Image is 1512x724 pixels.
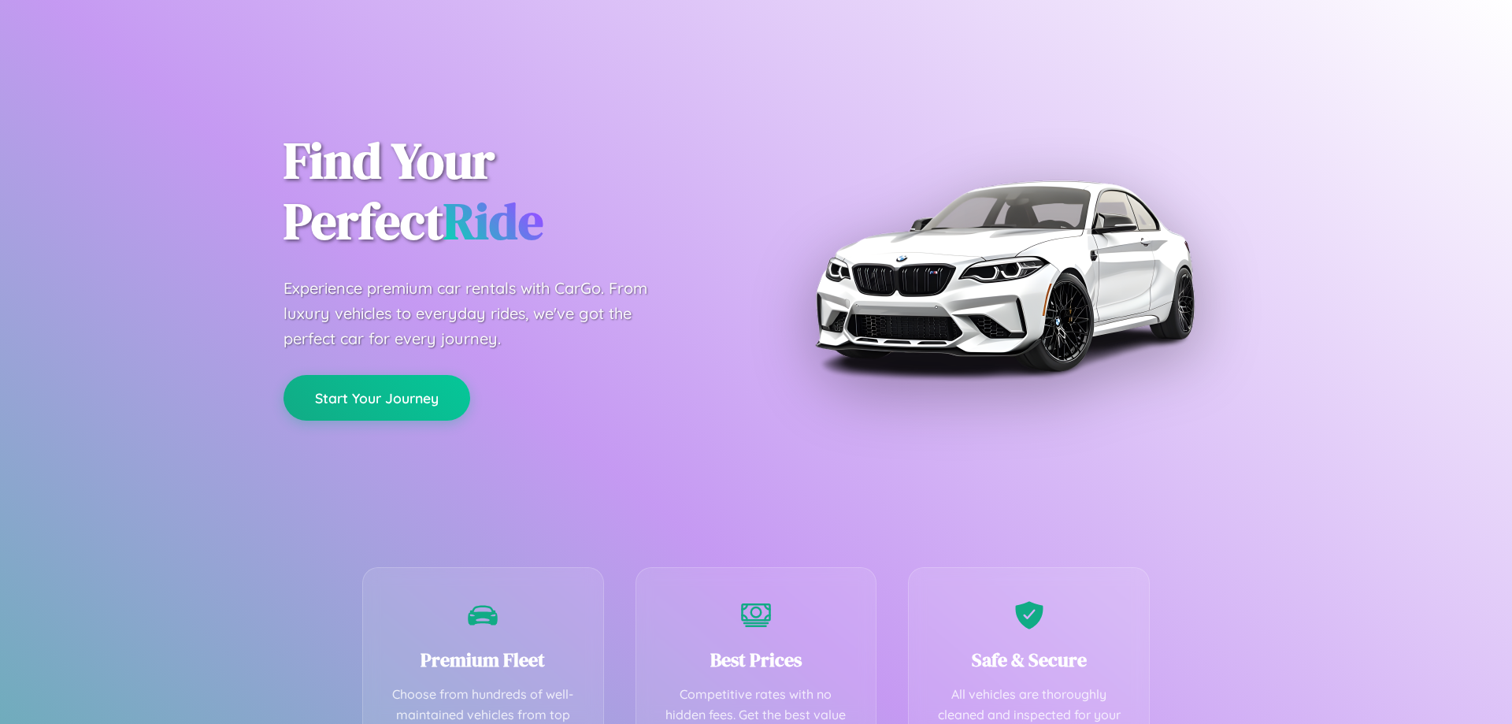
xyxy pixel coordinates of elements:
[283,276,677,351] p: Experience premium car rentals with CarGo. From luxury vehicles to everyday rides, we've got the ...
[283,375,470,421] button: Start Your Journey
[283,131,732,252] h1: Find Your Perfect
[807,79,1201,473] img: Premium BMW car rental vehicle
[387,647,580,673] h3: Premium Fleet
[932,647,1125,673] h3: Safe & Secure
[443,187,543,255] span: Ride
[660,647,853,673] h3: Best Prices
